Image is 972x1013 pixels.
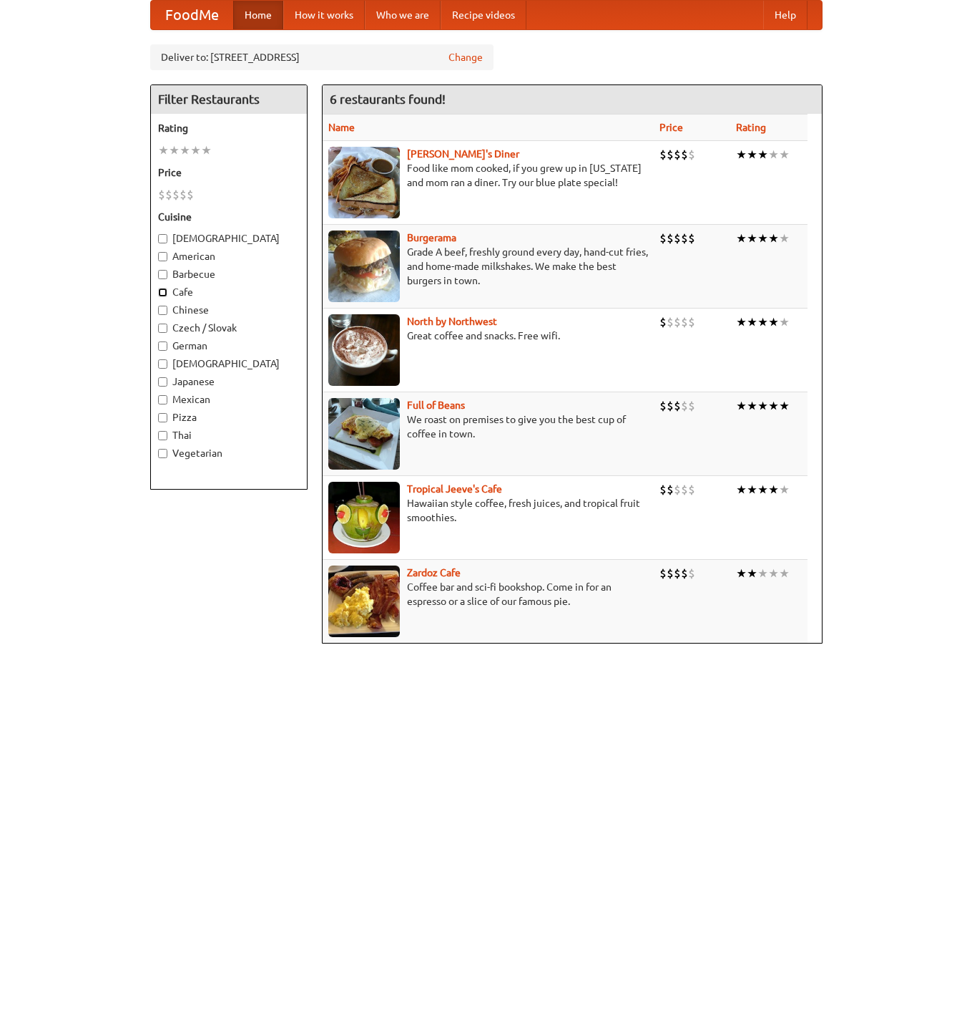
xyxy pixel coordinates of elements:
[674,566,681,581] li: $
[779,231,790,246] li: ★
[688,147,695,163] li: $
[158,377,167,387] input: Japanese
[158,431,167,440] input: Thai
[659,147,667,163] li: $
[659,314,667,330] li: $
[674,147,681,163] li: $
[747,231,757,246] li: ★
[674,314,681,330] li: $
[158,359,167,369] input: [DEMOGRAPHIC_DATA]
[158,392,300,407] label: Mexican
[667,314,674,330] li: $
[158,428,300,442] label: Thai
[768,482,779,498] li: ★
[407,316,497,327] b: North by Northwest
[158,449,167,458] input: Vegetarian
[681,314,688,330] li: $
[158,374,300,389] label: Japanese
[158,357,300,371] label: [DEMOGRAPHIC_DATA]
[768,314,779,330] li: ★
[407,483,502,495] a: Tropical Jeeve's Cafe
[757,314,768,330] li: ★
[779,398,790,414] li: ★
[187,187,194,203] li: $
[158,413,167,422] input: Pizza
[169,142,180,158] li: ★
[407,148,519,160] a: [PERSON_NAME]'s Diner
[233,1,283,29] a: Home
[779,566,790,581] li: ★
[688,482,695,498] li: $
[190,142,201,158] li: ★
[688,231,695,246] li: $
[747,482,757,498] li: ★
[667,482,674,498] li: $
[757,147,768,163] li: ★
[150,44,494,70] div: Deliver to: [STREET_ADDRESS]
[158,165,300,180] h5: Price
[151,85,307,114] h4: Filter Restaurants
[747,398,757,414] li: ★
[407,399,465,411] b: Full of Beans
[328,412,648,441] p: We roast on premises to give you the best cup of coffee in town.
[328,161,648,190] p: Food like mom cooked, if you grew up in [US_STATE] and mom ran a diner. Try our blue plate special!
[757,398,768,414] li: ★
[736,314,747,330] li: ★
[328,122,355,133] a: Name
[328,580,648,609] p: Coffee bar and sci-fi bookshop. Come in for an espresso or a slice of our famous pie.
[779,314,790,330] li: ★
[736,122,766,133] a: Rating
[328,245,648,288] p: Grade A beef, freshly ground every day, hand-cut fries, and home-made milkshakes. We make the bes...
[283,1,365,29] a: How it works
[158,410,300,425] label: Pizza
[407,567,461,578] a: Zardoz Cafe
[736,398,747,414] li: ★
[158,249,300,263] label: American
[328,496,648,525] p: Hawaiian style coffee, fresh juices, and tropical fruit smoothies.
[158,446,300,460] label: Vegetarian
[736,566,747,581] li: ★
[681,231,688,246] li: $
[768,147,779,163] li: ★
[158,231,300,246] label: [DEMOGRAPHIC_DATA]
[328,314,400,386] img: north.jpg
[158,121,300,135] h5: Rating
[365,1,441,29] a: Who we are
[328,482,400,553] img: jeeves.jpg
[688,314,695,330] li: $
[757,482,768,498] li: ★
[736,482,747,498] li: ★
[757,566,768,581] li: ★
[667,398,674,414] li: $
[158,234,167,243] input: [DEMOGRAPHIC_DATA]
[165,187,172,203] li: $
[158,252,167,261] input: American
[407,232,456,243] b: Burgerama
[681,147,688,163] li: $
[659,231,667,246] li: $
[158,270,167,279] input: Barbecue
[688,398,695,414] li: $
[158,267,300,281] label: Barbecue
[330,92,446,106] ng-pluralize: 6 restaurants found!
[328,231,400,302] img: burgerama.jpg
[768,398,779,414] li: ★
[667,566,674,581] li: $
[688,566,695,581] li: $
[779,482,790,498] li: ★
[763,1,807,29] a: Help
[747,147,757,163] li: ★
[328,147,400,218] img: sallys.jpg
[736,147,747,163] li: ★
[158,324,167,333] input: Czech / Slovak
[674,231,681,246] li: $
[674,398,681,414] li: $
[158,306,167,315] input: Chinese
[172,187,180,203] li: $
[779,147,790,163] li: ★
[441,1,526,29] a: Recipe videos
[659,398,667,414] li: $
[328,398,400,470] img: beans.jpg
[757,231,768,246] li: ★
